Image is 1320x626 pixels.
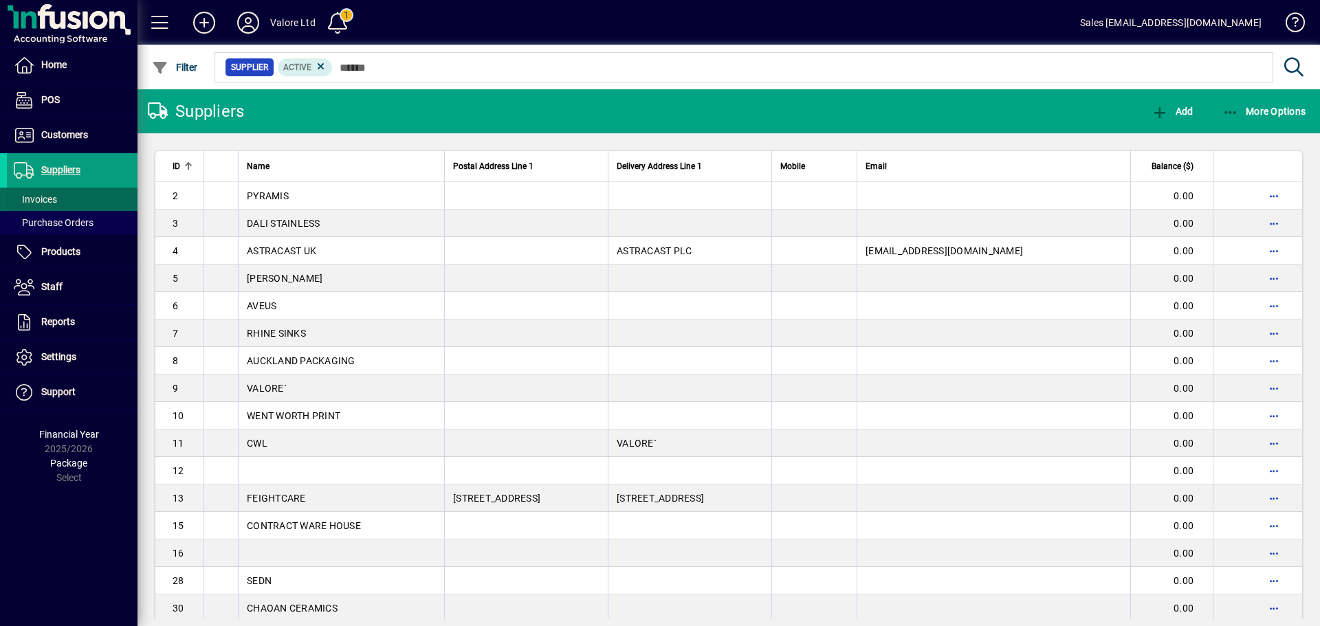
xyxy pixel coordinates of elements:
a: Invoices [7,188,137,211]
td: 0.00 [1130,402,1213,429]
td: 0.00 [1130,320,1213,347]
div: Valore Ltd [270,12,316,34]
span: 6 [173,300,178,311]
span: Filter [152,62,198,73]
span: AUCKLAND PACKAGING [247,355,355,366]
td: 0.00 [1130,594,1213,622]
span: Customers [41,129,88,140]
span: 28 [173,575,184,586]
td: 0.00 [1130,375,1213,402]
span: Package [50,458,87,469]
button: More Options [1219,99,1310,124]
span: Active [283,63,311,72]
span: PYRAMIS [247,190,289,201]
td: 0.00 [1130,210,1213,237]
div: Suppliers [148,100,244,122]
span: Support [41,386,76,397]
span: [PERSON_NAME] [247,273,322,284]
div: Name [247,159,436,174]
span: 5 [173,273,178,284]
button: More options [1263,240,1285,262]
span: 16 [173,548,184,559]
a: Home [7,48,137,82]
span: ID [173,159,180,174]
span: Delivery Address Line 1 [617,159,702,174]
span: WENT WORTH PRINT [247,410,340,421]
span: Mobile [780,159,805,174]
span: Supplier [231,60,268,74]
button: Add [1148,99,1196,124]
button: Add [182,10,226,35]
button: More options [1263,570,1285,592]
td: 0.00 [1130,457,1213,484]
a: Products [7,235,137,269]
td: 0.00 [1130,539,1213,567]
td: 0.00 [1130,347,1213,375]
span: 3 [173,218,178,229]
div: Sales [EMAIL_ADDRESS][DOMAIN_NAME] [1080,12,1262,34]
span: CONTRACT WARE HOUSE [247,520,361,531]
span: 13 [173,493,184,504]
span: RHINE SINKS [247,328,306,339]
span: AVEUS [247,300,276,311]
span: VALORE` [617,438,657,449]
td: 0.00 [1130,484,1213,512]
div: ID [173,159,195,174]
a: Knowledge Base [1275,3,1303,47]
button: More options [1263,322,1285,344]
button: More options [1263,267,1285,289]
span: Staff [41,281,63,292]
span: 4 [173,245,178,256]
span: Add [1152,106,1193,117]
span: CHAOAN CERAMICS [247,603,338,614]
a: Customers [7,118,137,153]
span: Suppliers [41,164,80,175]
span: More Options [1222,106,1306,117]
button: More options [1263,460,1285,482]
button: More options [1263,295,1285,317]
td: 0.00 [1130,292,1213,320]
a: Reports [7,305,137,339]
span: Postal Address Line 1 [453,159,533,174]
span: Reports [41,316,75,327]
span: 9 [173,383,178,394]
button: More options [1263,487,1285,509]
a: Support [7,375,137,410]
span: [EMAIL_ADDRESS][DOMAIN_NAME] [866,245,1023,256]
span: Purchase Orders [14,217,93,228]
span: 11 [173,438,184,449]
td: 0.00 [1130,567,1213,594]
span: Settings [41,351,76,362]
span: FEIGHTCARE [247,493,306,504]
a: Staff [7,270,137,304]
button: More options [1263,432,1285,454]
a: POS [7,83,137,118]
button: More options [1263,185,1285,207]
button: More options [1263,405,1285,427]
span: ASTRACAST UK [247,245,316,256]
td: 0.00 [1130,237,1213,265]
span: SEDN [247,575,272,586]
td: 0.00 [1130,182,1213,210]
span: [STREET_ADDRESS] [617,493,704,504]
span: Name [247,159,269,174]
td: 0.00 [1130,429,1213,457]
span: Financial Year [39,429,99,440]
button: More options [1263,377,1285,399]
span: 15 [173,520,184,531]
span: 12 [173,465,184,476]
div: Mobile [780,159,848,174]
span: Email [866,159,887,174]
td: 0.00 [1130,512,1213,539]
button: More options [1263,542,1285,564]
span: Home [41,59,67,70]
span: POS [41,94,60,105]
button: More options [1263,597,1285,619]
button: Filter [148,55,201,80]
button: More options [1263,350,1285,372]
span: 30 [173,603,184,614]
span: Products [41,246,80,257]
button: Profile [226,10,270,35]
span: VALORE` [247,383,287,394]
span: 10 [173,410,184,421]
